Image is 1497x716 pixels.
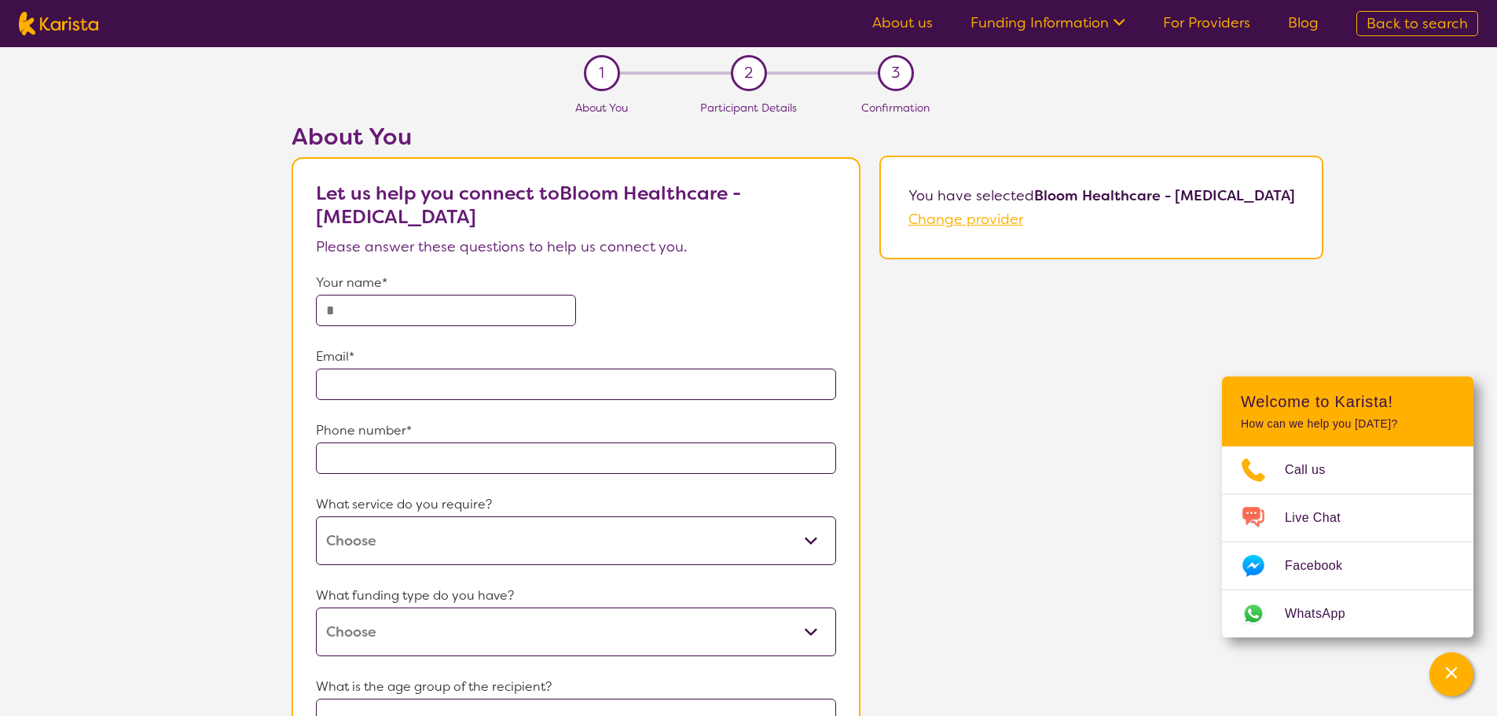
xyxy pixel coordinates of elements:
span: 3 [891,61,900,85]
span: Live Chat [1285,506,1359,530]
p: Your name* [316,271,836,295]
div: Channel Menu [1222,376,1473,637]
b: Bloom Healthcare - [MEDICAL_DATA] [1034,186,1295,205]
p: What funding type do you have? [316,584,836,608]
p: Please answer these questions to help us connect you. [316,235,836,259]
a: Blog [1288,13,1319,32]
a: About us [872,13,933,32]
h2: About You [292,123,860,151]
img: Karista logo [19,12,98,35]
span: 1 [599,61,604,85]
p: How can we help you [DATE]? [1241,417,1455,431]
a: Back to search [1356,11,1478,36]
p: What service do you require? [316,493,836,516]
a: Change provider [908,210,1023,229]
ul: Choose channel [1222,446,1473,637]
a: For Providers [1163,13,1250,32]
a: Funding Information [970,13,1125,32]
span: About You [575,101,628,115]
b: Let us help you connect to Bloom Healthcare - [MEDICAL_DATA] [316,181,741,229]
span: Facebook [1285,554,1361,578]
p: You have selected [908,184,1295,207]
span: 2 [744,61,753,85]
p: What is the age group of the recipient? [316,675,836,699]
span: WhatsApp [1285,602,1364,626]
span: Call us [1285,458,1345,482]
span: Back to search [1367,14,1468,33]
span: Confirmation [861,101,930,115]
button: Channel Menu [1429,652,1473,696]
p: Phone number* [316,419,836,442]
span: Participant Details [700,101,797,115]
a: Web link opens in a new tab. [1222,590,1473,637]
h2: Welcome to Karista! [1241,392,1455,411]
p: Email* [316,345,836,369]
